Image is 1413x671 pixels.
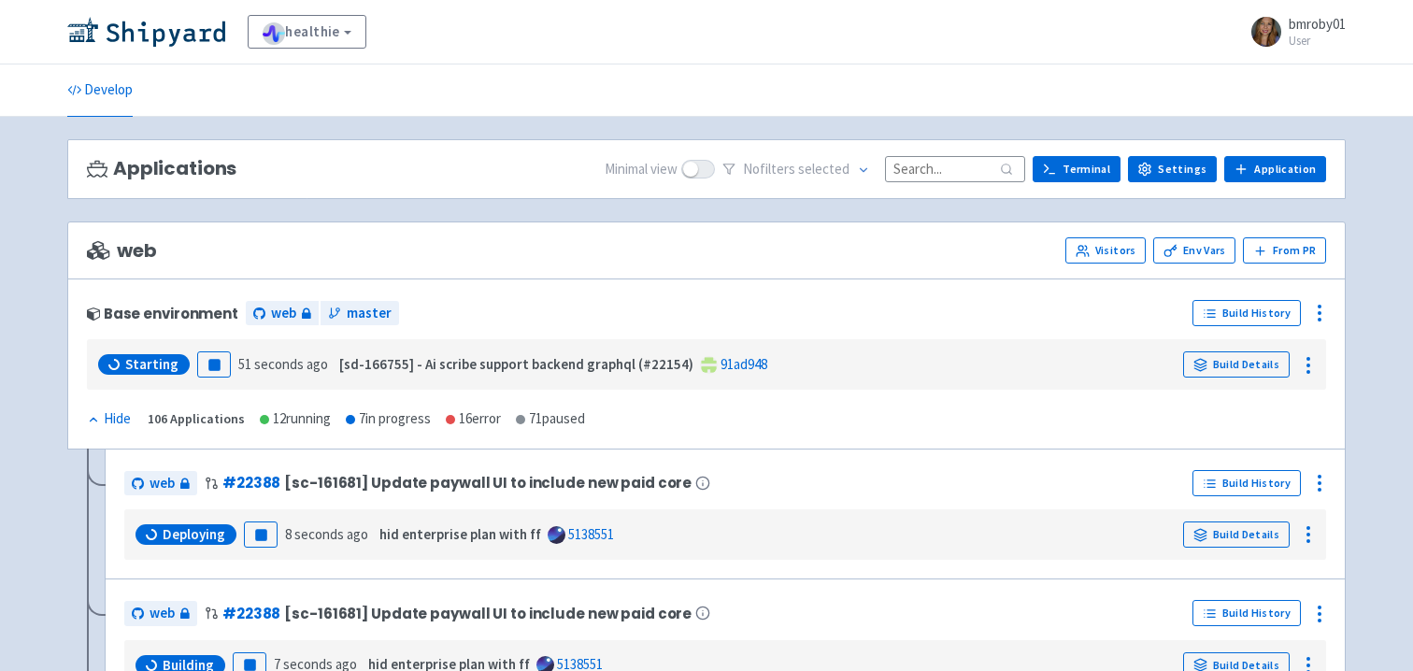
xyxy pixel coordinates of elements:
a: Build History [1192,600,1301,626]
div: 71 paused [516,408,585,430]
a: Build History [1192,470,1301,496]
button: Pause [244,521,278,548]
h3: Applications [87,158,236,179]
a: Application [1224,156,1326,182]
a: Settings [1128,156,1217,182]
strong: hid enterprise plan with ff [379,525,541,543]
div: 12 running [260,408,331,430]
div: 7 in progress [346,408,431,430]
span: Starting [125,355,178,374]
a: healthie [248,15,366,49]
a: Build Details [1183,521,1290,548]
div: Hide [87,408,131,430]
a: master [321,301,399,326]
div: 106 Applications [148,408,245,430]
button: Hide [87,408,133,430]
span: web [150,603,175,624]
button: Pause [197,351,231,378]
span: bmroby01 [1289,15,1346,33]
span: selected [798,160,849,178]
span: master [347,303,392,324]
strong: [sd-166755] - Ai scribe support backend graphql (#22154) [339,355,693,373]
a: Terminal [1033,156,1120,182]
a: 91ad948 [721,355,767,373]
div: 16 error [446,408,501,430]
a: Build Details [1183,351,1290,378]
div: Base environment [87,306,238,321]
span: Deploying [163,525,225,544]
a: web [124,601,197,626]
a: Develop [67,64,133,117]
a: Build History [1192,300,1301,326]
a: web [246,301,319,326]
span: web [87,240,156,262]
time: 8 seconds ago [285,525,368,543]
a: web [124,471,197,496]
input: Search... [885,156,1025,181]
a: Env Vars [1153,237,1235,264]
span: web [271,303,296,324]
a: #22388 [222,604,280,623]
time: 51 seconds ago [238,355,328,373]
span: Minimal view [605,159,678,180]
span: web [150,473,175,494]
img: Shipyard logo [67,17,225,47]
a: Visitors [1065,237,1146,264]
a: #22388 [222,473,280,493]
a: 5138551 [568,525,614,543]
button: From PR [1243,237,1326,264]
span: [sc-161681] Update paywall UI to include new paid core [284,475,692,491]
small: User [1289,35,1346,47]
a: bmroby01 User [1240,17,1346,47]
span: No filter s [743,159,849,180]
span: [sc-161681] Update paywall UI to include new paid core [284,606,692,621]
